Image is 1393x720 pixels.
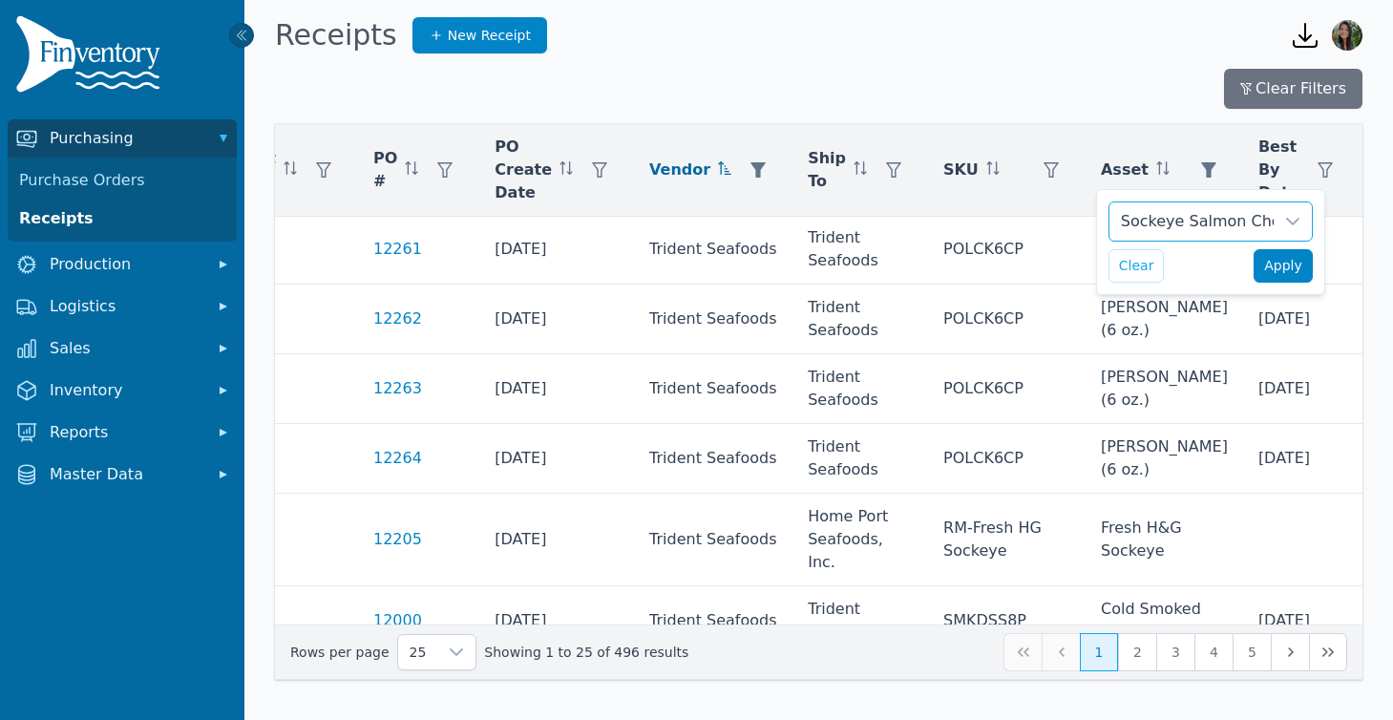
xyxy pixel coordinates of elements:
[495,136,552,204] span: PO Create Date
[792,285,928,354] td: Trident Seafoods
[8,371,237,410] button: Inventory
[1156,633,1194,671] button: Page 3
[792,494,928,586] td: Home Port Seafoods, Inc.
[928,494,1086,586] td: RM-Fresh HG Sockeye
[1233,633,1271,671] button: Page 5
[1101,159,1149,181] span: Asset
[928,285,1086,354] td: POLCK6CP
[808,147,846,193] span: Ship To
[8,413,237,452] button: Reports
[50,295,202,318] span: Logistics
[373,609,422,632] a: 12000
[50,379,202,402] span: Inventory
[1224,69,1362,109] button: Clear Filters
[50,127,202,150] span: Purchasing
[1108,249,1165,283] button: Clear
[484,643,688,662] span: Showing 1 to 25 of 496 results
[1194,633,1233,671] button: Page 4
[1086,494,1243,586] td: Fresh H&G Sockeye
[15,15,168,100] img: Finventory
[943,159,979,181] span: SKU
[634,285,792,354] td: Trident Seafoods
[634,215,792,285] td: Trident Seafoods
[1086,354,1243,424] td: [PERSON_NAME] (6 oz.)
[928,424,1086,494] td: POLCK6CP
[479,285,634,354] td: [DATE]
[8,245,237,284] button: Production
[1258,136,1299,204] span: Best By Date
[928,586,1086,656] td: SMKDSS8P
[275,18,397,53] h1: Receipts
[928,354,1086,424] td: POLCK6CP
[1080,633,1118,671] button: Page 1
[1243,354,1361,424] td: [DATE]
[11,161,233,200] a: Purchase Orders
[634,424,792,494] td: Trident Seafoods
[634,494,792,586] td: Trident Seafoods
[11,200,233,238] a: Receipts
[792,586,928,656] td: Trident Seafoods
[1271,633,1309,671] button: Next Page
[479,586,634,656] td: [DATE]
[792,424,928,494] td: Trident Seafoods
[649,159,710,181] span: Vendor
[1243,424,1361,494] td: [DATE]
[412,17,547,53] a: New Receipt
[479,215,634,285] td: [DATE]
[373,238,422,261] a: 12261
[373,447,422,470] a: 12264
[792,354,928,424] td: Trident Seafoods
[1086,586,1243,656] td: Cold Smoked Sockeye (8 oz.)
[50,337,202,360] span: Sales
[398,635,438,669] span: Rows per page
[8,119,237,158] button: Purchasing
[448,26,531,45] span: New Receipt
[1243,285,1361,354] td: [DATE]
[1086,285,1243,354] td: [PERSON_NAME] (6 oz.)
[8,455,237,494] button: Master Data
[8,287,237,326] button: Logistics
[373,307,422,330] a: 12262
[634,586,792,656] td: Trident Seafoods
[373,377,422,400] a: 12263
[1309,633,1347,671] button: Last Page
[479,424,634,494] td: [DATE]
[1243,586,1361,656] td: [DATE]
[1086,215,1243,285] td: [PERSON_NAME] (6 oz.)
[8,329,237,368] button: Sales
[634,354,792,424] td: Trident Seafoods
[1086,424,1243,494] td: [PERSON_NAME] (6 oz.)
[373,528,422,551] a: 12205
[1109,202,1274,241] div: Sockeye Salmon Chowder
[50,421,202,444] span: Reports
[1254,249,1313,283] button: Apply
[928,215,1086,285] td: POLCK6CP
[1118,633,1156,671] button: Page 2
[792,215,928,285] td: Trident Seafoods
[479,354,634,424] td: [DATE]
[50,463,202,486] span: Master Data
[1264,256,1302,276] span: Apply
[1332,20,1362,51] img: Bethany Monaghan
[479,494,634,586] td: [DATE]
[373,147,397,193] span: PO #
[50,253,202,276] span: Production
